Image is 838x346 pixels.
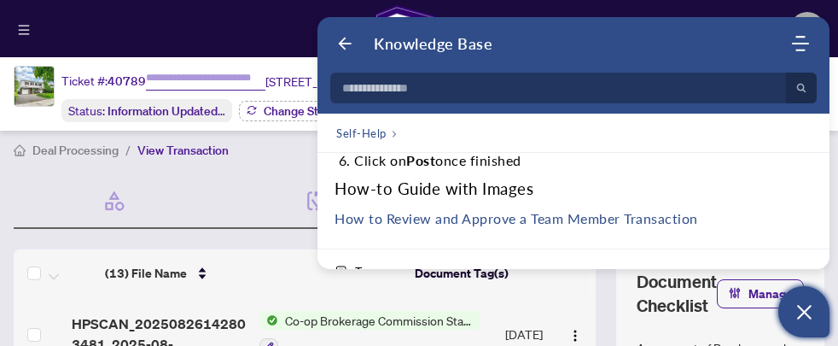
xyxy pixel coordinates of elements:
h1: Knowledge Base [374,34,492,53]
button: Change Status [239,101,349,121]
img: Status Icon [259,311,278,330]
span: Information Updated - Processing Pending [108,103,334,119]
h3: How-to Guide with Images [335,179,812,198]
span: [STREET_ADDRESS] [265,72,375,91]
li: / [125,140,131,160]
span: menu [18,24,30,36]
span: (13) File Name [105,264,187,283]
span: 40789 [108,73,146,89]
h5: Tags [355,265,379,279]
button: Manage [717,279,804,308]
span: Deal Processing [32,143,119,158]
nav: breadcrumb [336,124,398,142]
th: (13) File Name [98,249,408,297]
span: Change Status [264,105,341,117]
img: logo [375,5,436,53]
div: breadcrumb current pageSelf-Help [317,114,829,153]
span: Co-op Brokerage Commission Statement [278,311,480,330]
th: Document Tag(s) [408,249,814,297]
span: Self-Help [336,125,387,142]
img: IMG-C12164599_1.jpg [15,67,54,106]
span: Manage [748,280,793,308]
img: Logo [568,329,582,343]
span: View Transaction [137,143,229,158]
b: Post [406,152,435,168]
div: Ticket #: [61,71,146,91]
span: home [14,144,26,156]
div: Status: [61,99,232,122]
div: Modules Menu [789,35,811,52]
span: Document Checklist [637,270,717,318]
button: Open asap [778,286,829,337]
button: Back [336,35,353,52]
p: Click on once finished [354,149,806,173]
a: How to Review and Approve a Team Member Transaction [335,210,698,226]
